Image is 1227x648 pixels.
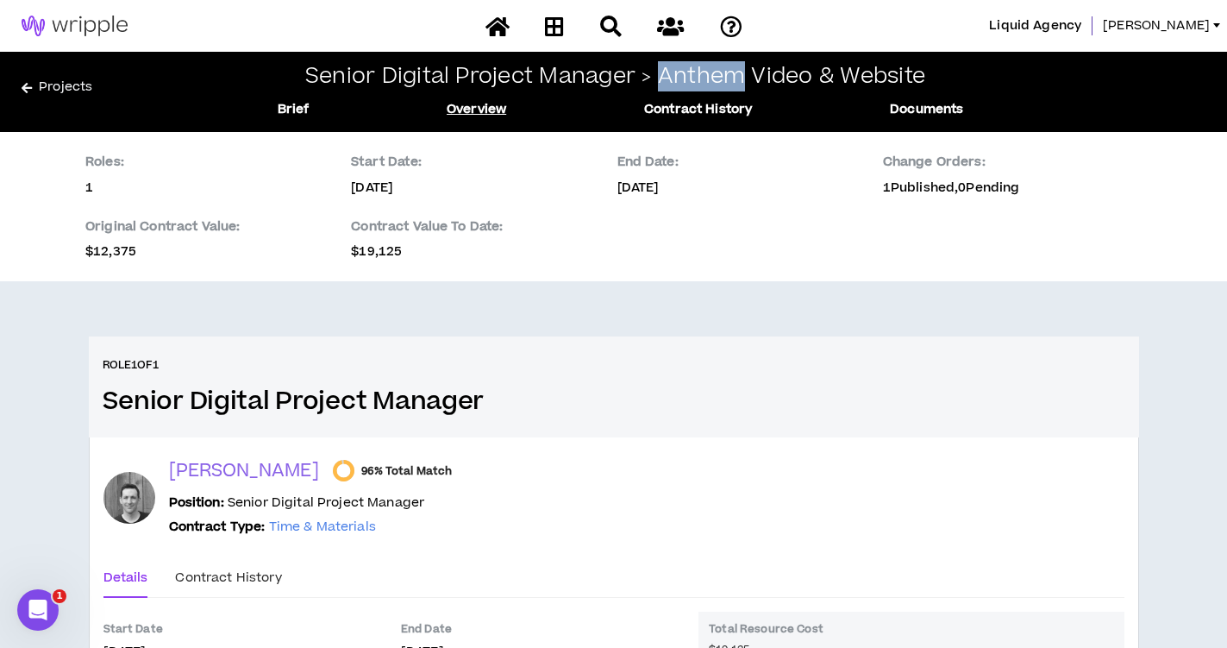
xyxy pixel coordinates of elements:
a: Projects [22,78,216,105]
span: 0 Pending [958,179,1019,197]
p: [DATE] [351,179,610,197]
p: [PERSON_NAME] [169,459,320,483]
span: 96% Total Match [361,464,452,478]
div: Jason M. [103,472,155,524]
b: Position: [169,494,224,512]
p: End Date [401,622,452,636]
p: [DATE] [617,179,876,197]
p: Start Date [103,622,163,636]
p: 1 Published, [883,179,1020,197]
p: End Date: [617,153,876,172]
p: Original Contract Value: [85,217,344,236]
span: Time & Materials [269,518,376,536]
p: $12,375 [85,243,344,261]
iframe: Intercom live chat [17,589,59,631]
p: $19,125 [351,243,610,261]
div: Contract History [175,569,281,588]
p: Contract Value To Date: [351,217,610,236]
a: Brief [278,100,310,119]
p: Senior Digital Project Manager [169,494,425,513]
span: Liquid Agency [989,16,1081,35]
span: 1 [53,589,66,603]
div: Details [103,569,148,588]
b: Contract Type: [169,518,266,536]
p: Start Date: [351,153,610,172]
span: [PERSON_NAME] [1103,16,1210,35]
a: Documents [890,100,963,119]
a: Contract History [644,100,752,119]
p: 1 [85,179,344,197]
p: Change Orders: [883,153,1020,172]
a: Overview [447,100,506,119]
p: Total Resource Cost [709,622,1113,643]
h6: Role 1 of 1 [103,357,159,373]
h3: Senior Digital Project Manager [103,387,1125,417]
p: Roles: [85,153,344,172]
h2: Senior Digital Project Manager > Anthem Video & Website [305,65,925,90]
